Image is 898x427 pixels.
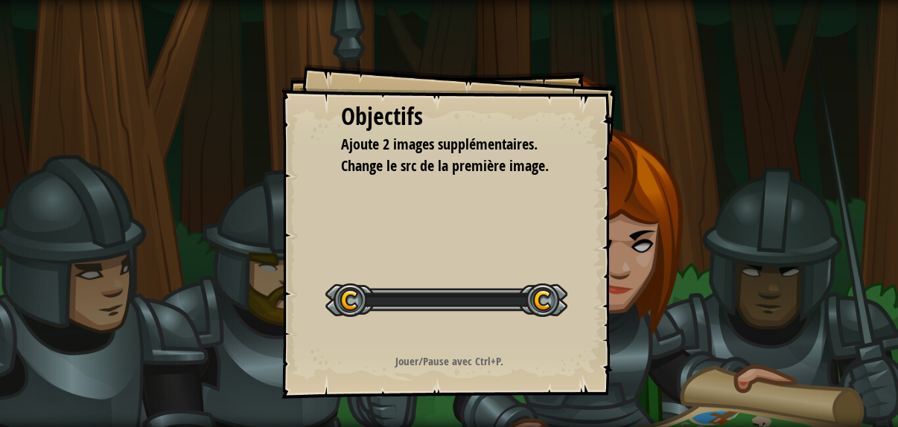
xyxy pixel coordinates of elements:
[341,155,549,176] span: Change le src de la première image.
[341,134,538,154] span: Ajoute 2 images supplémentaires.
[322,155,553,177] li: Change le src de la première image.
[322,134,553,155] li: Ajoute 2 images supplémentaires.
[341,100,557,134] div: Objectifs
[395,353,503,369] strong: Jouer/Pause avec Ctrl+P.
